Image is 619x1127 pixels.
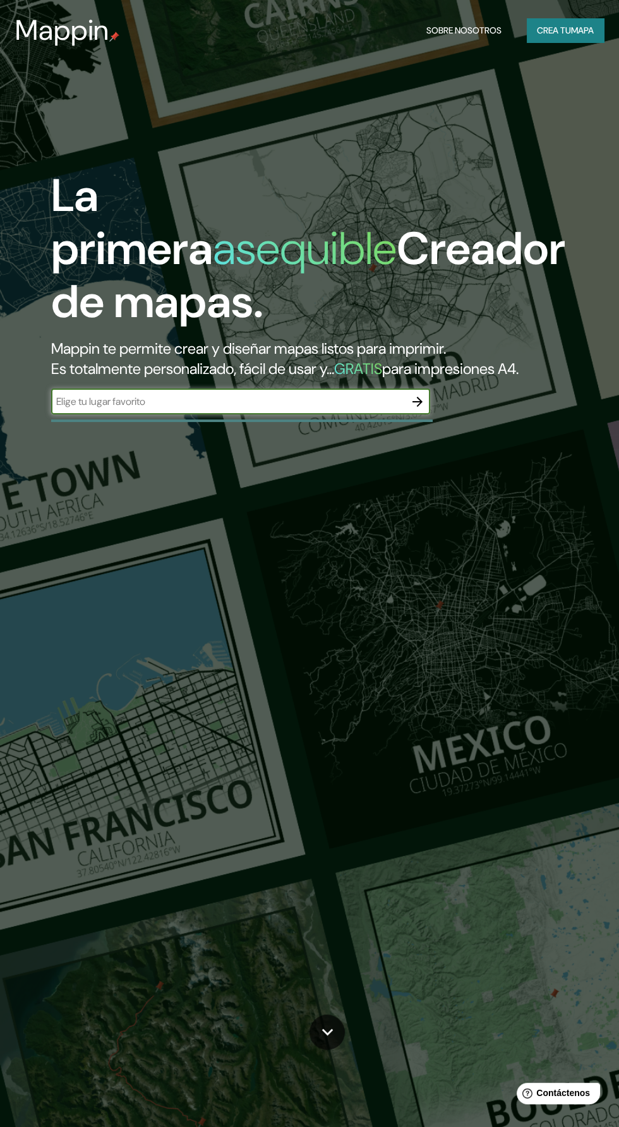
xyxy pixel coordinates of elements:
[51,219,565,331] font: Creador de mapas.
[213,219,397,278] font: asequible
[51,394,405,409] input: Elige tu lugar favorito
[426,25,502,36] font: Sobre nosotros
[334,359,382,378] font: GRATIS
[51,166,213,278] font: La primera
[527,18,604,42] button: Crea tumapa
[15,12,109,49] font: Mappin
[537,25,571,36] font: Crea tu
[51,339,446,358] font: Mappin te permite crear y diseñar mapas listos para imprimir.
[571,25,594,36] font: mapa
[382,359,519,378] font: para impresiones A4.
[421,18,507,42] button: Sobre nosotros
[109,32,119,42] img: pin de mapeo
[51,359,334,378] font: Es totalmente personalizado, fácil de usar y...
[507,1078,605,1113] iframe: Lanzador de widgets de ayuda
